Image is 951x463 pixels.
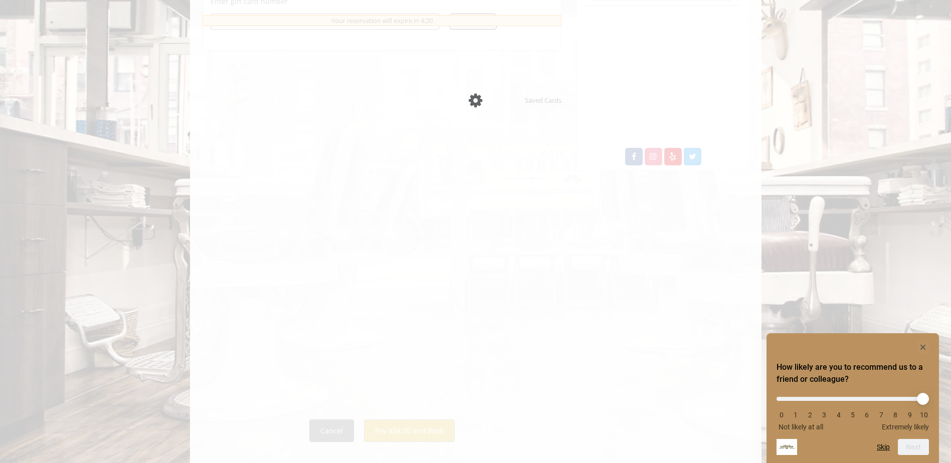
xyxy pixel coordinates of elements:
div: How likely are you to recommend us to a friend or colleague? Select an option from 0 to 10, with ... [777,389,929,431]
h2: How likely are you to recommend us to a friend or colleague? Select an option from 0 to 10, with ... [777,361,929,385]
li: 2 [805,411,815,419]
button: Skip [877,443,890,451]
li: 8 [890,411,900,419]
li: 9 [905,411,915,419]
li: 5 [848,411,858,419]
span: Extremely likely [882,423,929,431]
li: 0 [777,411,787,419]
li: 6 [862,411,872,419]
li: 3 [819,411,829,419]
span: Not likely at all [779,423,823,431]
button: Hide survey [917,341,929,353]
li: 10 [919,411,929,419]
li: 7 [876,411,886,419]
li: 1 [791,411,801,419]
div: How likely are you to recommend us to a friend or colleague? Select an option from 0 to 10, with ... [777,341,929,455]
button: Next question [898,439,929,455]
li: 4 [834,411,844,419]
